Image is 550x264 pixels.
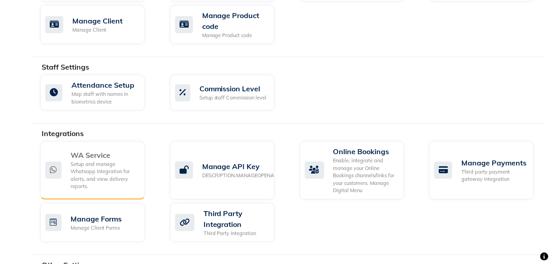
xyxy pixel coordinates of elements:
a: Manage ClientManage Client [40,5,156,44]
div: Attendance Setup [71,80,137,90]
div: Manage API Key [202,161,279,172]
a: Commission LevelSetup staff Commission level [170,75,286,110]
a: Online BookingsEnable, integrate and manage your Online Bookings channels/links for your customer... [300,141,416,199]
div: Online Bookings [333,146,397,157]
div: Setup staff Commission level [199,94,267,102]
a: WA ServiceSetup and manage Whatsapp Integration for alerts, and view delivery reports. [40,141,156,199]
div: Manage Payments [461,157,526,168]
div: Third Party Integration [204,230,267,237]
div: Enable, integrate and manage your Online Bookings channels/links for your customers. Manage Digit... [333,157,397,194]
div: WA Service [71,150,137,160]
a: Manage FormsManage Client Forms [40,203,156,242]
div: Manage Client [72,15,123,26]
div: Third Party Integration [204,208,267,230]
div: DESCRIPTION.MANAGEOPENAPI [202,172,279,179]
div: Manage Product code [202,10,267,32]
a: Manage Product codeManage Product code [170,5,286,44]
a: Manage PaymentsThird party payment gateway integration [429,141,545,199]
div: Manage Client Forms [71,224,122,232]
div: Commission Level [199,83,267,94]
a: Manage API KeyDESCRIPTION.MANAGEOPENAPI [170,141,286,199]
a: Attendance SetupMap staff with names in biometrics device [40,75,156,110]
div: Manage Forms [71,213,122,224]
div: Manage Client [72,26,123,34]
div: Third party payment gateway integration [461,168,526,183]
a: Third Party IntegrationThird Party Integration [170,203,286,242]
div: Manage Product code [202,32,267,39]
div: Map staff with names in biometrics device [71,90,137,105]
div: Setup and manage Whatsapp Integration for alerts, and view delivery reports. [71,160,137,190]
